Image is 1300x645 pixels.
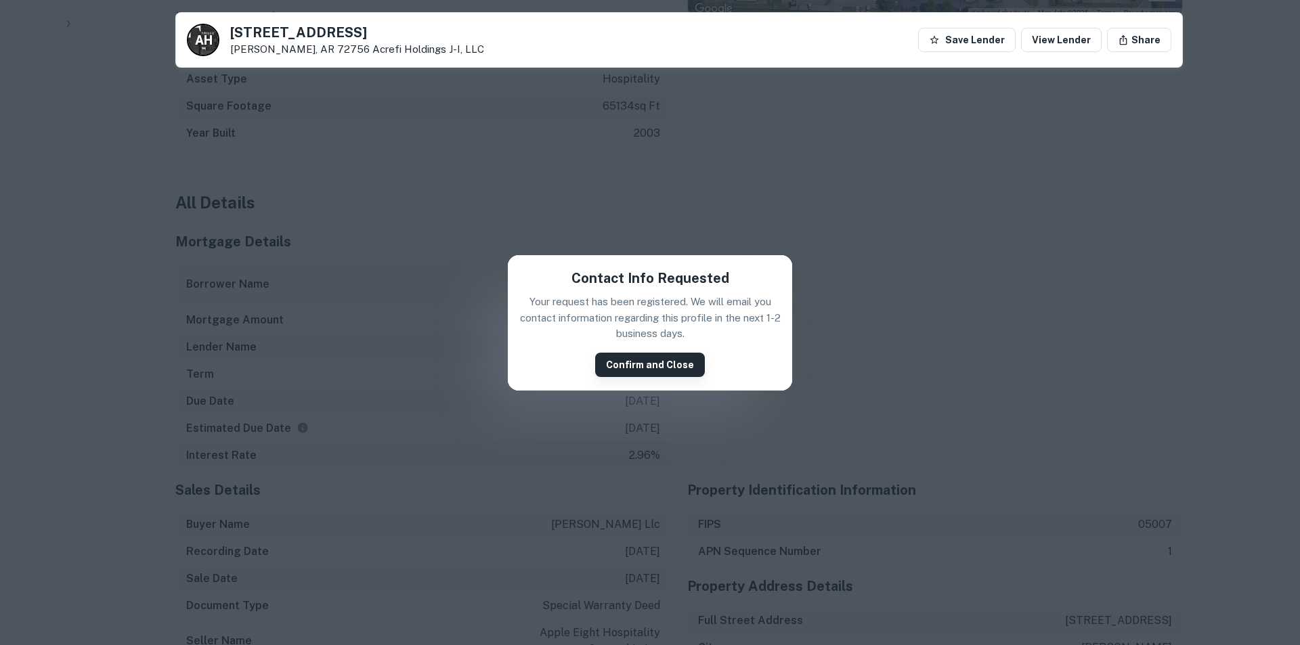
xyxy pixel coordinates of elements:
[519,294,781,342] p: Your request has been registered. We will email you contact information regarding this profile in...
[372,43,484,55] a: Acrefi Holdings J-i, LLC
[571,268,729,288] h5: Contact Info Requested
[1021,28,1102,52] a: View Lender
[1107,28,1171,52] button: Share
[195,31,211,49] p: A H
[230,26,484,39] h5: [STREET_ADDRESS]
[1232,537,1300,602] iframe: Chat Widget
[595,353,705,377] button: Confirm and Close
[230,43,484,55] p: [PERSON_NAME], AR 72756
[918,28,1016,52] button: Save Lender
